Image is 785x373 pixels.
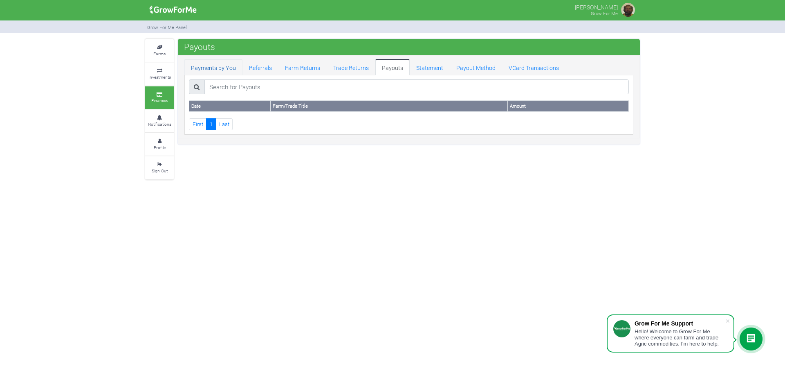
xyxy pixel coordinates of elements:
[635,328,725,347] div: Hello! Welcome to Grow For Me where everyone can farm and trade Agric commodities. I'm here to help.
[145,39,174,62] a: Farms
[148,74,171,80] small: Investments
[375,59,410,75] a: Payouts
[145,133,174,156] a: Profile
[184,59,242,75] a: Payments by You
[148,121,171,127] small: Notifications
[575,2,618,11] p: [PERSON_NAME]
[145,110,174,132] a: Notifications
[620,2,636,18] img: growforme image
[154,145,166,150] small: Profile
[591,10,618,16] small: Grow For Me
[152,168,168,174] small: Sign Out
[145,86,174,109] a: Finances
[450,59,502,75] a: Payout Method
[508,101,629,112] th: Amount
[204,79,629,94] input: Search for Payouts
[145,156,174,179] a: Sign Out
[189,118,206,130] a: First
[215,118,233,130] a: Last
[635,320,725,327] div: Grow For Me Support
[145,63,174,85] a: Investments
[182,38,217,55] span: Payouts
[271,101,508,112] th: Farm/Trade Title
[189,118,629,130] nav: Page Navigation
[502,59,565,75] a: VCard Transactions
[151,97,168,103] small: Finances
[147,2,200,18] img: growforme image
[278,59,327,75] a: Farm Returns
[147,24,187,30] small: Grow For Me Panel
[410,59,450,75] a: Statement
[189,101,271,112] th: Date
[327,59,375,75] a: Trade Returns
[242,59,278,75] a: Referrals
[206,118,216,130] a: 1
[153,51,166,57] small: Farms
